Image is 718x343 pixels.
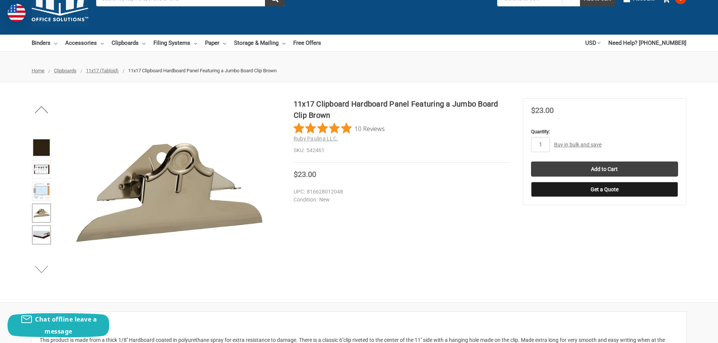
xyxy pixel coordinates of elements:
img: 11x17 Clipboard Hardboard Panel Featuring a Jumbo Board Clip Brown [33,205,50,221]
dd: 816628012048 [294,188,507,196]
a: 11x17 (Tabloid) [86,68,119,73]
dd: 542461 [294,146,510,154]
span: Chat offline leave a message [35,315,97,335]
a: Need Help? [PHONE_NUMBER] [608,35,686,51]
dt: Condition: [294,196,317,204]
img: 11x17 Clipboard Hardboard Panel Featuring a Jumbo Board Clip Brown [33,139,50,156]
dt: SKU: [294,146,305,154]
button: Rated 4.8 out of 5 stars from 10 reviews. Jump to reviews. [294,123,385,134]
h2: Description [40,320,678,331]
a: Free Offers [293,35,321,51]
span: $23.00 [531,106,554,115]
input: Add to Cart [531,162,678,177]
button: Get a Quote [531,182,678,197]
button: Previous [30,102,53,117]
span: 11x17 Clipboard Hardboard Panel Featuring a Jumbo Board Clip Brown [128,68,277,73]
button: Next [30,262,53,277]
span: $23.00 [294,170,316,179]
img: 11x17 Clipboard Hardboard Panel Featuring a Jumbo Board Clip Brown [75,98,263,287]
a: Clipboards [112,35,145,51]
img: 11x17 Clipboard (542110) [33,161,50,178]
a: Clipboards [54,68,77,73]
a: USD [585,35,600,51]
img: duty and tax information for United States [8,4,26,22]
img: 11x17 Clipboard Hardboard Panel Featuring a Jumbo Board Clip Brown [33,227,50,243]
a: Binders [32,35,57,51]
span: 10 Reviews [355,123,385,134]
h1: 11x17 Clipboard Hardboard Panel Featuring a Jumbo Board Clip Brown [294,98,510,121]
a: Storage & Mailing [234,35,285,51]
a: Filing Systems [153,35,197,51]
label: Quantity: [531,128,678,136]
img: 11x17 Clipboard Hardboard Panel Featuring a Jumbo Board Clip Brown [33,183,50,200]
dt: UPC: [294,188,305,196]
a: Home [32,68,44,73]
a: Buy in bulk and save [554,142,602,148]
dd: New [294,196,507,204]
a: Ruby Paulina LLC. [294,136,338,142]
button: Chat offline leave a message [8,313,109,337]
a: Accessories [65,35,104,51]
a: Paper [205,35,226,51]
